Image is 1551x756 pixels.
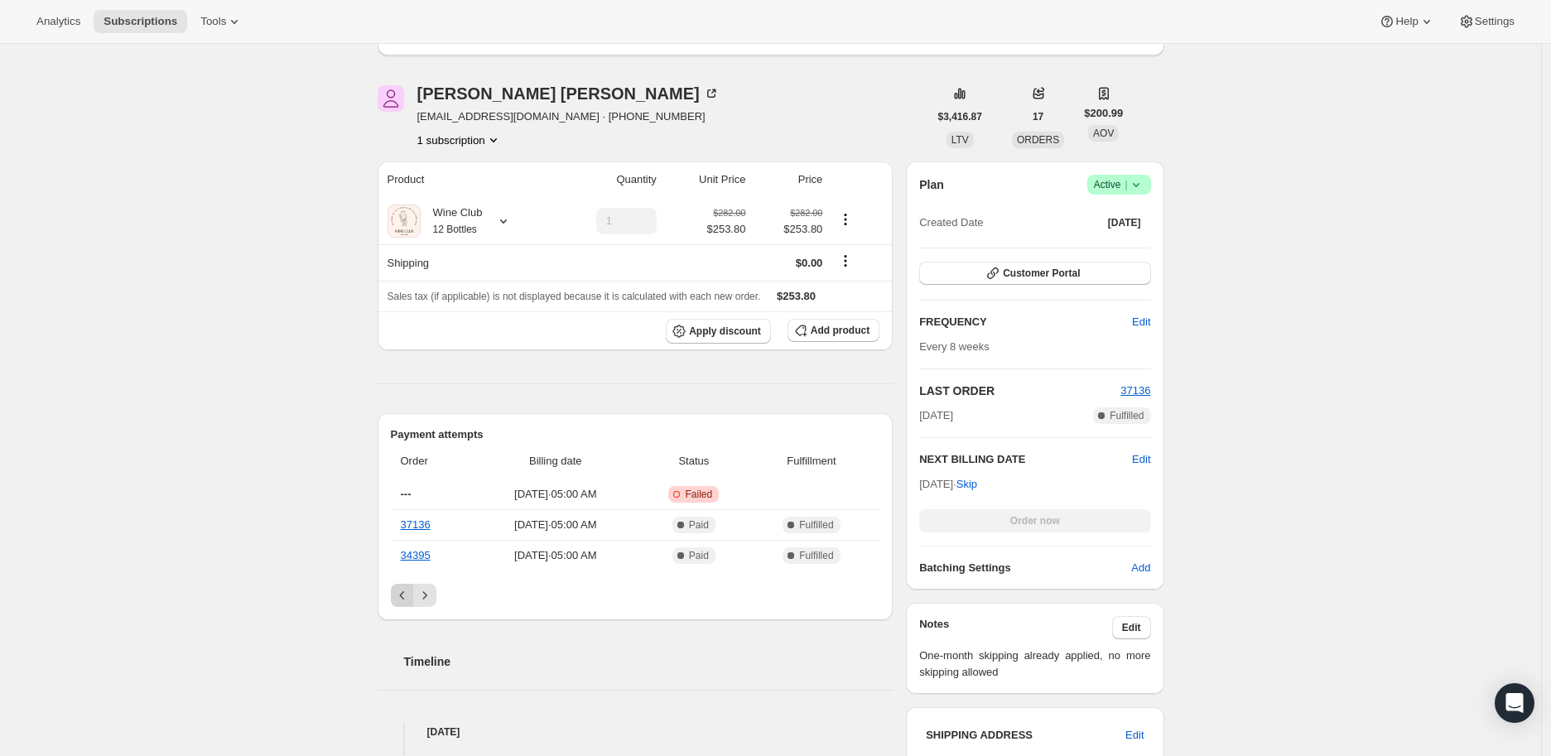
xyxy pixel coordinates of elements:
a: 37136 [401,518,431,531]
span: $253.80 [706,221,745,238]
span: Fulfilled [1110,409,1144,422]
button: Subscriptions [94,10,187,33]
span: Edit [1132,314,1150,330]
span: Active [1094,176,1144,193]
span: [DATE] · 05:00 AM [477,486,634,503]
span: Add [1131,560,1150,576]
button: Settings [1448,10,1525,33]
button: $3,416.87 [928,105,992,128]
span: [EMAIL_ADDRESS][DOMAIN_NAME] · [PHONE_NUMBER] [417,108,720,125]
button: Next [413,584,436,607]
button: Add product [788,319,879,342]
span: Every 8 weeks [919,340,990,353]
small: 12 Bottles [433,224,477,235]
button: Tools [190,10,253,33]
span: Fulfillment [754,453,869,469]
button: Customer Portal [919,262,1150,285]
button: Help [1369,10,1444,33]
th: Quantity [551,161,662,198]
span: [DATE] · 05:00 AM [477,517,634,533]
h3: SHIPPING ADDRESS [926,727,1125,744]
span: $3,416.87 [938,110,982,123]
span: Edit [1125,727,1144,744]
small: $282.00 [713,208,745,218]
span: Failed [685,488,712,501]
h2: Payment attempts [391,426,880,443]
button: Analytics [26,10,90,33]
span: $200.99 [1084,105,1123,122]
span: Tools [200,15,226,28]
span: One-month skipping already applied, no more skipping allowed [919,648,1150,681]
span: Fulfilled [799,549,833,562]
span: $0.00 [796,257,823,269]
button: Product actions [417,132,502,148]
span: Edit [1122,621,1141,634]
span: Analytics [36,15,80,28]
span: [DATE] · 05:00 AM [477,547,634,564]
span: Kimberly Gordon [378,85,404,112]
span: Created Date [919,214,983,231]
button: Apply discount [666,319,771,344]
button: Edit [1115,722,1154,749]
span: ORDERS [1017,134,1059,146]
span: Help [1395,15,1418,28]
div: Open Intercom Messenger [1495,683,1534,723]
span: 17 [1033,110,1043,123]
h2: LAST ORDER [919,383,1120,399]
a: 34395 [401,549,431,561]
h2: NEXT BILLING DATE [919,451,1132,468]
a: 37136 [1120,384,1150,397]
span: Sales tax (if applicable) is not displayed because it is calculated with each new order. [388,291,761,302]
span: AOV [1093,128,1114,139]
h6: Batching Settings [919,560,1131,576]
h4: [DATE] [378,724,894,740]
button: 17 [1023,105,1053,128]
button: Skip [946,471,987,498]
button: Previous [391,584,414,607]
span: Status [644,453,744,469]
th: Shipping [378,244,551,281]
th: Unit Price [662,161,751,198]
div: [PERSON_NAME] [PERSON_NAME] [417,85,720,102]
span: [DATE] [1108,216,1141,229]
span: --- [401,488,412,500]
button: Add [1121,555,1160,581]
span: | [1125,178,1127,191]
span: Apply discount [689,325,761,338]
span: Add product [811,324,869,337]
span: $253.80 [777,290,816,302]
span: Paid [689,549,709,562]
span: LTV [951,134,969,146]
img: product img [388,205,421,238]
small: $282.00 [790,208,822,218]
h2: FREQUENCY [919,314,1132,330]
div: Wine Club [421,205,483,238]
button: Edit [1122,309,1160,335]
th: Product [378,161,551,198]
button: Product actions [832,210,859,229]
span: Billing date [477,453,634,469]
button: [DATE] [1098,211,1151,234]
button: 37136 [1120,383,1150,399]
span: [DATE] [919,407,953,424]
span: Skip [956,476,977,493]
span: Subscriptions [104,15,177,28]
span: Settings [1475,15,1515,28]
button: Edit [1112,616,1151,639]
h3: Notes [919,616,1112,639]
nav: Pagination [391,584,880,607]
h2: Timeline [404,653,894,670]
span: $253.80 [755,221,822,238]
span: Fulfilled [799,518,833,532]
span: Customer Portal [1003,267,1080,280]
button: Shipping actions [832,252,859,270]
span: [DATE] · [919,478,977,490]
th: Price [750,161,827,198]
th: Order [391,443,472,479]
span: Paid [689,518,709,532]
button: Edit [1132,451,1150,468]
h2: Plan [919,176,944,193]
